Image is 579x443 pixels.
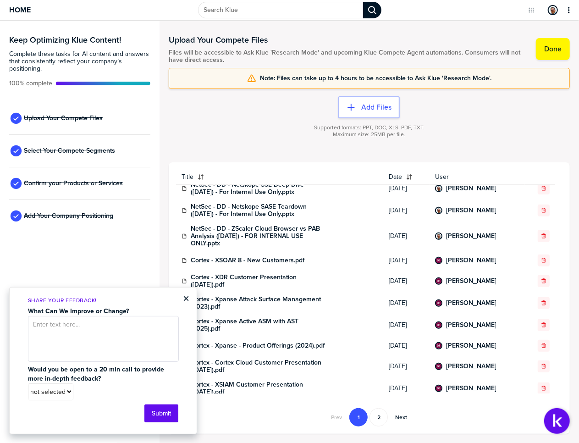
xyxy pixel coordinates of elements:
a: [PERSON_NAME] [446,363,496,370]
h1: Upload Your Compete Files [169,34,527,45]
a: Cortex - Cortex Cloud Customer Presentation ([DATE]).pdf [191,359,328,374]
img: 3f52aea00f59351d4b34b17d24a3c45a-sml.png [436,208,441,213]
span: [DATE] [389,257,424,264]
span: [DATE] [389,385,424,392]
span: Complete these tasks for AI content and answers that consistently reflect your company’s position... [9,50,150,72]
label: Add Files [361,103,392,112]
button: Open Drop [527,6,536,15]
div: Dan Wohlgemuth [548,5,558,15]
button: Go to previous page [325,408,347,426]
span: Maximum size: 25MB per file. [333,131,405,138]
div: Dan Wohlgemuth [435,207,442,214]
a: [PERSON_NAME] [446,207,496,214]
label: Done [544,44,562,54]
a: [PERSON_NAME] [446,385,496,392]
span: [DATE] [389,342,424,349]
p: Share Your Feedback! [28,297,178,305]
strong: Would you be open to a 20 min call to provide more in-depth feedback? [28,365,166,383]
a: NetSec - DD - Netskope SSE Deep Dive ([DATE]) - For Internal Use Only.pptx [191,181,328,196]
a: Cortex - Xpanse Attack Surface Management (2023).pdf [191,296,328,310]
img: c8dd91ea4271c44a822c3a78e4bc3840-sml.png [436,364,441,369]
div: Denny Stripling [435,342,442,349]
h3: Keep Optimizing Klue Content! [9,36,150,44]
a: Edit Profile [547,4,559,16]
span: Home [9,6,31,14]
span: Supported formats: PPT, DOC, XLS, PDF, TXT. [314,124,425,131]
a: Cortex - Xpanse - Product Offerings (2024).pdf [191,342,325,349]
span: [DATE] [389,321,424,329]
nav: Pagination Navigation [325,408,414,426]
div: Dan Wohlgemuth [435,233,442,240]
span: Upload Your Compete Files [24,115,103,122]
span: Files will be accessible to Ask Klue 'Research Mode' and upcoming Klue Compete Agent automations.... [169,49,527,64]
a: Cortex - XDR Customer Presentation ([DATE]).pdf [191,274,328,288]
button: Close [183,293,189,304]
span: [DATE] [389,185,424,192]
div: Denny Stripling [435,277,442,285]
span: [DATE] [389,233,424,240]
div: Denny Stripling [435,385,442,392]
span: Confirm your Products or Services [24,180,123,187]
a: Cortex - Xpanse Active ASM with AST (2025).pdf [191,318,328,332]
img: c8dd91ea4271c44a822c3a78e4bc3840-sml.png [436,300,441,306]
img: c8dd91ea4271c44a822c3a78e4bc3840-sml.png [436,322,441,328]
span: [DATE] [389,277,424,285]
a: [PERSON_NAME] [446,277,496,285]
button: Go to page 2 [369,408,388,426]
a: [PERSON_NAME] [446,321,496,329]
span: Active [9,80,52,87]
a: Cortex - XSOAR 8 - New Customers.pdf [191,257,304,264]
a: NetSec - DD - Netskope SASE Teardown ([DATE]) - For Internal Use Only.pptx [191,203,328,218]
span: User [435,173,519,181]
span: [DATE] [389,299,424,307]
div: Denny Stripling [435,363,442,370]
a: [PERSON_NAME] [446,342,496,349]
span: [DATE] [389,207,424,214]
img: c8dd91ea4271c44a822c3a78e4bc3840-sml.png [436,343,441,349]
a: [PERSON_NAME] [446,257,496,264]
div: Denny Stripling [435,299,442,307]
div: Search Klue [363,2,381,18]
span: [DATE] [389,363,424,370]
span: Add Your Company Positioning [24,212,113,220]
div: Denny Stripling [435,257,442,264]
img: 3f52aea00f59351d4b34b17d24a3c45a-sml.png [436,233,441,239]
img: 3f52aea00f59351d4b34b17d24a3c45a-sml.png [436,186,441,191]
span: Select Your Compete Segments [24,147,115,155]
div: Denny Stripling [435,321,442,329]
a: [PERSON_NAME] [446,299,496,307]
span: Date [389,173,402,181]
a: NetSec - DD - ZScaler Cloud Browser vs PAB Analysis ([DATE]) - FOR INTERNAL USE ONLY.pptx [191,225,328,247]
button: Go to next page [390,408,413,426]
a: [PERSON_NAME] [446,233,496,240]
div: Dan Wohlgemuth [435,185,442,192]
img: c8dd91ea4271c44a822c3a78e4bc3840-sml.png [436,386,441,391]
button: Submit [144,404,178,422]
input: Search Klue [198,2,363,18]
strong: What Can We Improve or Change? [28,306,129,316]
span: Note: Files can take up to 4 hours to be accessible to Ask Klue 'Research Mode'. [260,75,491,82]
img: c8dd91ea4271c44a822c3a78e4bc3840-sml.png [436,258,441,263]
a: Cortex - XSIAM Customer Presentation ([DATE]).pdf [191,381,328,396]
img: 3f52aea00f59351d4b34b17d24a3c45a-sml.png [549,6,557,14]
span: Title [182,173,193,181]
a: [PERSON_NAME] [446,185,496,192]
img: c8dd91ea4271c44a822c3a78e4bc3840-sml.png [436,278,441,284]
button: Open Support Center [544,408,570,434]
